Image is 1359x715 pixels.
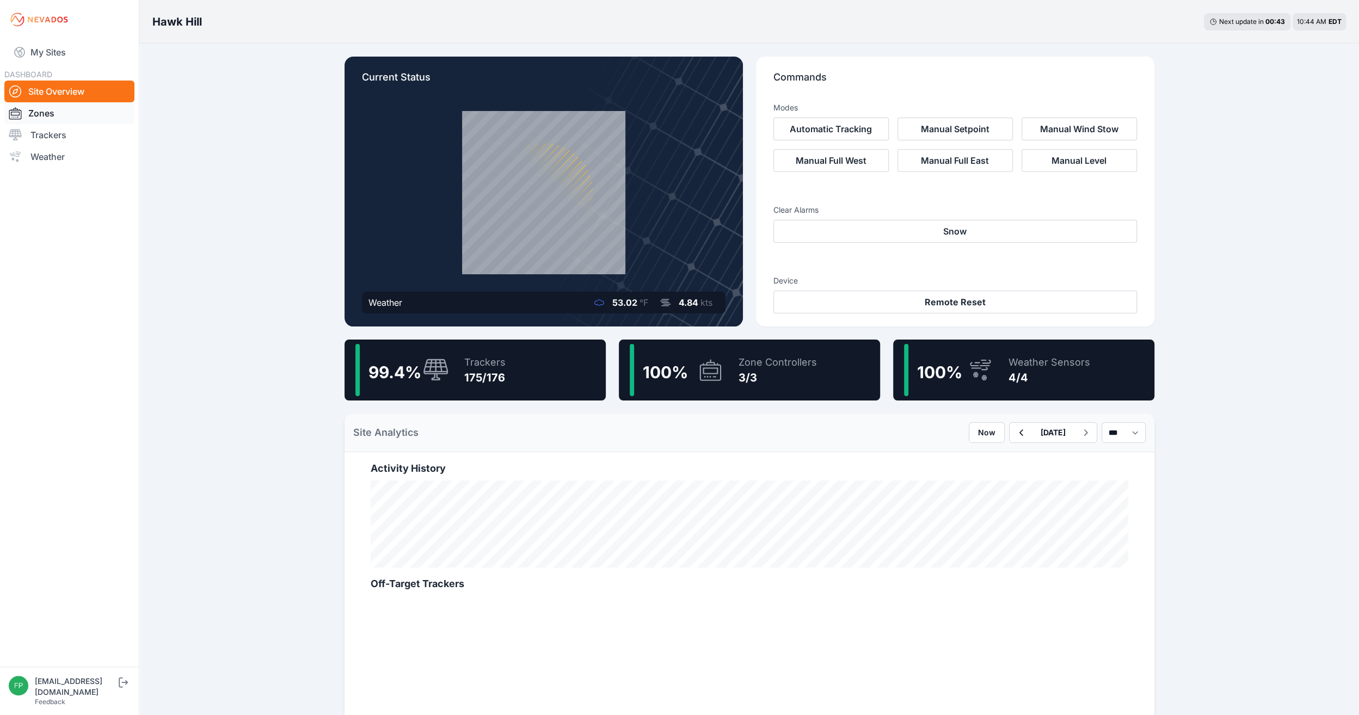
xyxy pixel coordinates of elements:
h2: Site Analytics [353,425,419,440]
button: Manual Level [1022,149,1137,172]
a: Site Overview [4,81,134,102]
span: 53.02 [612,297,637,308]
a: Zones [4,102,134,124]
span: 4.84 [679,297,698,308]
span: °F [639,297,648,308]
div: 00 : 43 [1265,17,1285,26]
span: 10:44 AM [1297,17,1326,26]
button: [DATE] [1032,423,1074,442]
div: Weather Sensors [1009,355,1090,370]
a: 100%Zone Controllers3/3 [619,340,880,400]
button: Manual Setpoint [897,118,1013,140]
button: Now [969,422,1005,443]
span: 100 % [643,362,688,382]
nav: Breadcrumb [152,8,202,36]
h2: Activity History [371,461,1128,476]
div: 175/176 [464,370,506,385]
h3: Modes [773,102,798,113]
img: Nevados [9,11,70,28]
a: 100%Weather Sensors4/4 [893,340,1154,400]
button: Manual Wind Stow [1022,118,1137,140]
div: 3/3 [739,370,817,385]
div: Zone Controllers [739,355,817,370]
button: Automatic Tracking [773,118,889,140]
span: EDT [1329,17,1342,26]
span: 99.4 % [368,362,421,382]
button: Manual Full East [897,149,1013,172]
div: [EMAIL_ADDRESS][DOMAIN_NAME] [35,676,116,698]
a: Trackers [4,124,134,146]
div: Trackers [464,355,506,370]
h3: Clear Alarms [773,205,1137,215]
h2: Off-Target Trackers [371,576,1128,591]
p: Current Status [362,70,725,94]
img: fpimentel@nexamp.com [9,676,28,695]
p: Commands [773,70,1137,94]
a: Weather [4,146,134,168]
button: Snow [773,220,1137,243]
div: 4/4 [1009,370,1090,385]
span: DASHBOARD [4,70,52,79]
h3: Device [773,275,1137,286]
span: 100 % [917,362,962,382]
span: Next update in [1219,17,1264,26]
a: My Sites [4,39,134,65]
a: Feedback [35,698,65,706]
a: 99.4%Trackers175/176 [345,340,606,400]
div: Weather [368,296,402,309]
span: kts [700,297,712,308]
button: Remote Reset [773,291,1137,313]
h3: Hawk Hill [152,14,202,29]
button: Manual Full West [773,149,889,172]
